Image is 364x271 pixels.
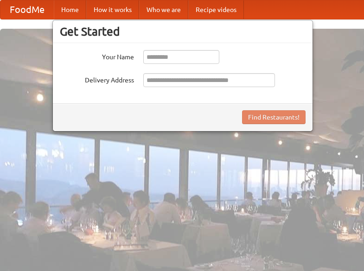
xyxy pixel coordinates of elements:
[139,0,188,19] a: Who we are
[242,110,306,124] button: Find Restaurants!
[60,25,306,38] h3: Get Started
[86,0,139,19] a: How it works
[60,50,134,62] label: Your Name
[188,0,244,19] a: Recipe videos
[54,0,86,19] a: Home
[60,73,134,85] label: Delivery Address
[0,0,54,19] a: FoodMe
